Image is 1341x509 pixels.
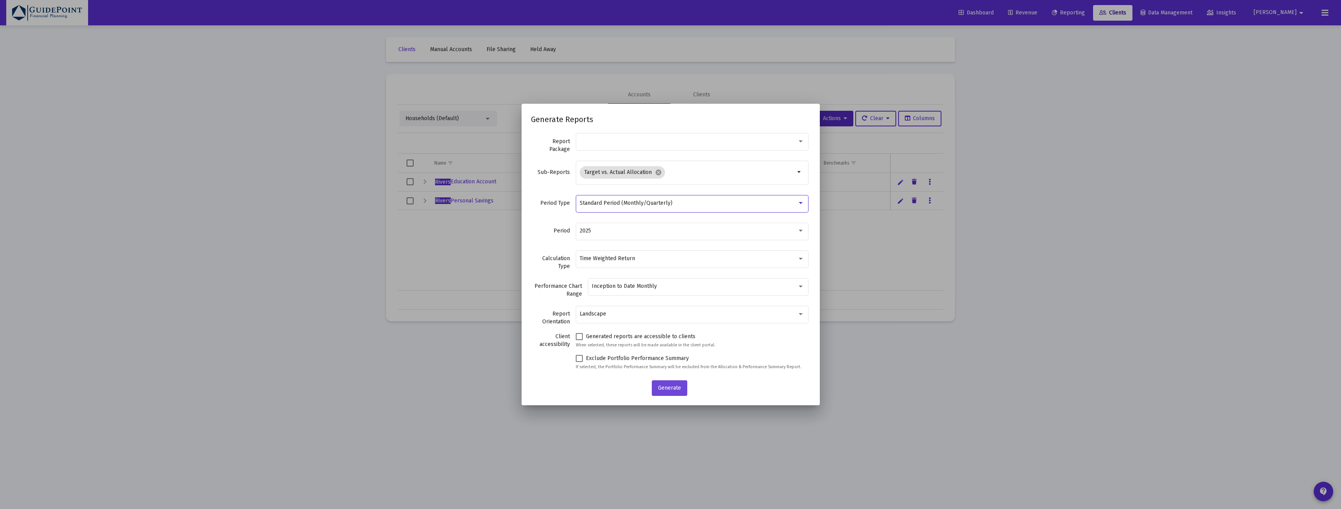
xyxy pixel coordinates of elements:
span: Generated reports are accessible to clients [586,332,695,341]
label: Period Type [531,199,570,207]
span: Generate [658,385,681,391]
button: Generate [652,380,687,396]
span: Standard Period (Monthly/Quarterly) [580,200,672,206]
label: Report Package [531,138,570,153]
label: Period [531,227,570,235]
span: 2025 [580,227,591,234]
span: Inception to Date Monthly [592,283,657,289]
span: Landscape [580,310,606,317]
label: Sub-Reports [531,168,570,176]
label: Report Orientation [531,310,570,326]
label: Calculation Type [531,255,570,270]
mat-icon: arrow_drop_down [795,167,804,177]
p: If selected, the Portfolio Performance Summary will be excluded from the Allocation & Performance... [576,363,808,371]
span: Time Weighted Return [580,255,635,262]
label: Performance Chart Range [531,282,582,298]
h2: Generate Reports [531,113,810,126]
span: Exclude Portfolio Performance Summary [586,354,689,363]
mat-chip-list: Selection [580,165,795,180]
mat-icon: cancel [655,169,662,176]
p: When selected, these reports will be made available in the client portal. [576,341,808,349]
mat-chip: Target vs. Actual Allocation [580,166,665,179]
label: Client accessibility [531,333,570,348]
